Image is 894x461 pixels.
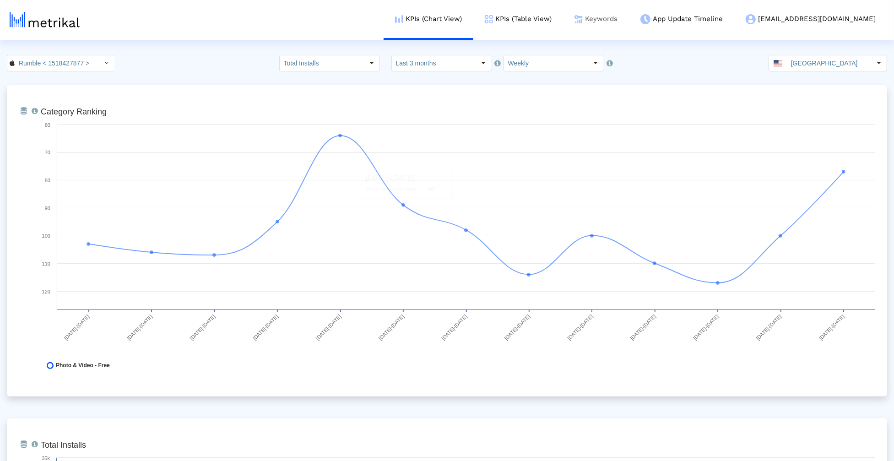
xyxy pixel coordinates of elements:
div: Select [588,55,604,71]
img: kpi-table-menu-icon.png [485,15,493,23]
text: 90 [45,206,50,211]
text: [DATE]-[DATE] [378,314,405,341]
text: 80 [45,178,50,183]
img: kpi-chart-menu-icon.png [395,15,403,23]
tspan: Category Ranking [41,107,107,116]
text: [DATE]-[DATE] [692,314,720,341]
div: Select [871,55,887,71]
text: 70 [45,150,50,155]
text: [DATE]-[DATE] [504,314,531,341]
tspan: Total Installs [41,440,86,450]
div: Select [99,55,114,71]
text: 100 [42,233,50,239]
img: keywords.png [574,15,583,23]
text: [DATE]-[DATE] [252,314,279,341]
text: [DATE]-[DATE] [629,314,657,341]
text: [DATE]-[DATE] [189,314,217,341]
text: [DATE]-[DATE] [315,314,342,341]
span: Photo & Video - Free [56,362,110,369]
img: app-update-menu-icon.png [640,14,650,24]
div: Select [364,55,379,71]
text: [DATE]-[DATE] [566,314,594,341]
text: 110 [42,261,50,266]
text: [DATE]-[DATE] [440,314,468,341]
text: [DATE]-[DATE] [63,314,91,341]
text: [DATE]-[DATE] [126,314,153,341]
text: [DATE]-[DATE] [755,314,783,341]
text: [DATE]-[DATE] [818,314,845,341]
div: Select [476,55,492,71]
text: 35k [42,456,50,461]
img: my-account-menu-icon.png [746,14,756,24]
img: metrical-logo-light.png [10,12,80,27]
text: 60 [45,122,50,128]
text: 120 [42,289,50,294]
